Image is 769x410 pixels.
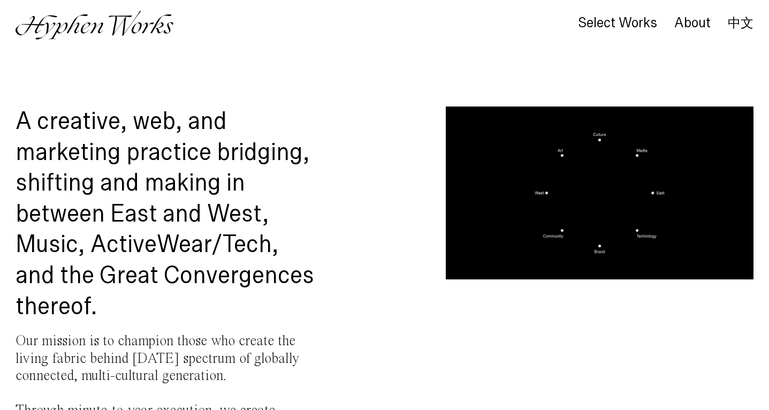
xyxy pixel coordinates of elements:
div: Select Works [578,16,657,31]
a: About [674,18,711,29]
div: About [674,16,711,31]
img: Hyphen Works [16,11,173,40]
a: 中文 [728,17,753,29]
a: Select Works [578,18,657,29]
video: Your browser does not support the video tag. [446,107,753,279]
h1: A creative, web, and marketing practice bridging, shifting and making in between East and West, M... [16,107,323,322]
